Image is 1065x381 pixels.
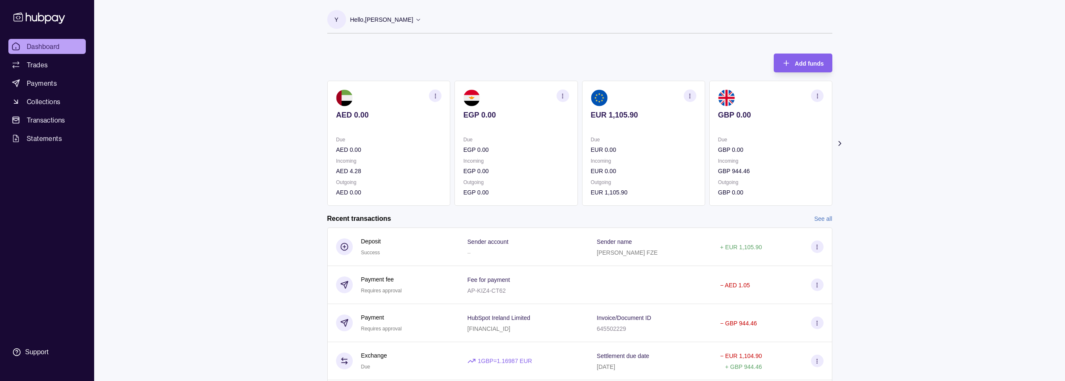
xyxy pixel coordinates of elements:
span: Statements [27,133,62,143]
p: GBP 0.00 [718,145,823,154]
p: HubSpot Ireland Limited [467,315,530,321]
p: Outgoing [336,178,441,187]
p: EUR 1,105.90 [590,110,696,120]
a: Support [8,343,86,361]
span: Transactions [27,115,65,125]
button: Add funds [774,54,832,72]
p: Incoming [336,156,441,166]
p: 645502229 [597,325,626,332]
img: eu [590,89,607,106]
p: Incoming [463,156,569,166]
p: Settlement due date [597,353,649,359]
p: Outgoing [718,178,823,187]
p: Incoming [718,156,823,166]
div: Support [25,348,49,357]
p: AED 0.00 [336,188,441,197]
a: Trades [8,57,86,72]
img: ae [336,89,353,106]
p: Invoice/Document ID [597,315,651,321]
p: Incoming [590,156,696,166]
p: Fee for payment [467,276,510,283]
a: Statements [8,131,86,146]
p: Exchange [361,351,387,360]
p: Payment fee [361,275,402,284]
p: – [467,249,471,256]
a: See all [814,214,832,223]
p: [FINANCIAL_ID] [467,325,511,332]
p: Y [334,15,338,24]
p: Hello, [PERSON_NAME] [350,15,413,24]
p: Outgoing [590,178,696,187]
a: Collections [8,94,86,109]
span: Collections [27,97,60,107]
p: − AED 1.05 [720,282,750,289]
span: Success [361,250,380,256]
p: AP-KIZ4-CT62 [467,287,506,294]
span: Requires approval [361,326,402,332]
span: Trades [27,60,48,70]
p: Due [718,135,823,144]
p: Outgoing [463,178,569,187]
p: Payment [361,313,402,322]
p: Deposit [361,237,381,246]
p: AED 4.28 [336,166,441,176]
p: EGP 0.00 [463,145,569,154]
span: Requires approval [361,288,402,294]
p: EGP 0.00 [463,188,569,197]
p: Due [590,135,696,144]
p: − GBP 944.46 [720,320,757,327]
span: Add funds [795,60,824,67]
p: GBP 0.00 [718,188,823,197]
p: [PERSON_NAME] FZE [597,249,657,256]
p: EUR 0.00 [590,166,696,176]
span: Payments [27,78,57,88]
p: Due [336,135,441,144]
p: AED 0.00 [336,145,441,154]
a: Transactions [8,113,86,128]
a: Payments [8,76,86,91]
p: EGP 0.00 [463,166,569,176]
p: EUR 0.00 [590,145,696,154]
p: Sender name [597,238,632,245]
p: EGP 0.00 [463,110,569,120]
a: Dashboard [8,39,86,54]
img: eg [463,89,480,106]
img: gb [718,89,734,106]
p: Sender account [467,238,508,245]
p: GBP 0.00 [718,110,823,120]
p: Due [463,135,569,144]
span: Dashboard [27,41,60,51]
p: + EUR 1,105.90 [720,244,762,251]
p: − EUR 1,104.90 [720,353,762,359]
h2: Recent transactions [327,214,391,223]
p: [DATE] [597,363,615,370]
p: AED 0.00 [336,110,441,120]
p: + GBP 944.46 [725,363,762,370]
p: GBP 944.46 [718,166,823,176]
p: 1 GBP = 1.16987 EUR [478,356,532,366]
p: EUR 1,105.90 [590,188,696,197]
span: Due [361,364,370,370]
